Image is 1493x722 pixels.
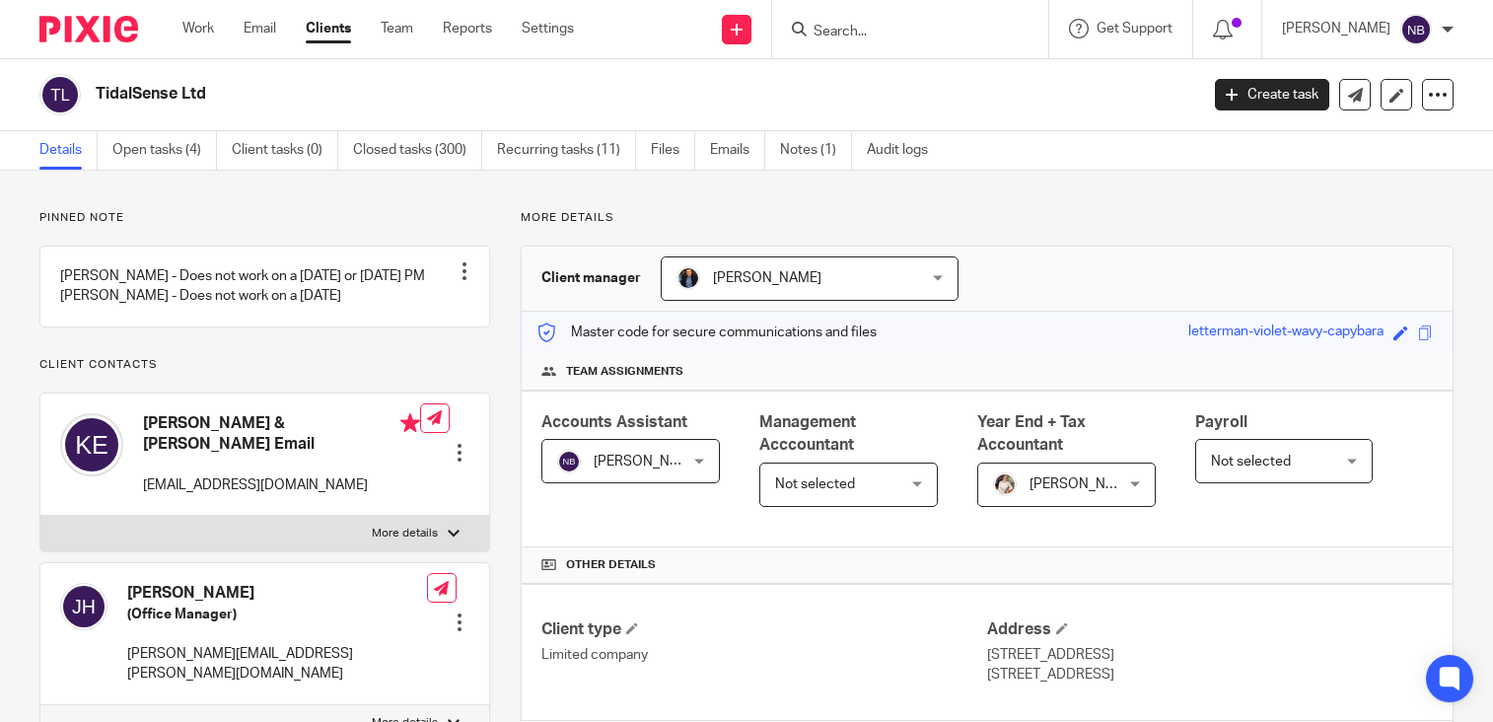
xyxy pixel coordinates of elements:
[443,19,492,38] a: Reports
[39,16,138,42] img: Pixie
[987,619,1433,640] h4: Address
[594,455,702,469] span: [PERSON_NAME]
[713,271,821,285] span: [PERSON_NAME]
[536,323,877,342] p: Master code for secure communications and files
[1097,22,1173,36] span: Get Support
[522,19,574,38] a: Settings
[541,645,987,665] p: Limited company
[39,74,81,115] img: svg%3E
[541,414,687,430] span: Accounts Assistant
[96,84,967,105] h2: TidalSense Ltd
[1282,19,1390,38] p: [PERSON_NAME]
[993,472,1017,496] img: Kayleigh%20Henson.jpeg
[232,131,338,170] a: Client tasks (0)
[143,475,420,495] p: [EMAIL_ADDRESS][DOMAIN_NAME]
[60,413,123,476] img: svg%3E
[1030,477,1138,491] span: [PERSON_NAME]
[497,131,636,170] a: Recurring tasks (11)
[676,266,700,290] img: martin-hickman.jpg
[306,19,351,38] a: Clients
[541,619,987,640] h4: Client type
[127,605,427,624] h5: (Office Manager)
[775,477,855,491] span: Not selected
[1211,455,1291,469] span: Not selected
[244,19,276,38] a: Email
[780,131,852,170] a: Notes (1)
[1400,14,1432,45] img: svg%3E
[112,131,217,170] a: Open tasks (4)
[353,131,482,170] a: Closed tasks (300)
[987,665,1433,685] p: [STREET_ADDRESS]
[651,131,695,170] a: Files
[1195,414,1247,430] span: Payroll
[182,19,214,38] a: Work
[759,414,856,453] span: Management Acccountant
[710,131,765,170] a: Emails
[566,557,656,573] span: Other details
[39,131,98,170] a: Details
[127,583,427,604] h4: [PERSON_NAME]
[60,583,107,630] img: svg%3E
[143,413,420,456] h4: [PERSON_NAME] & [PERSON_NAME] Email
[1188,322,1384,344] div: letterman-violet-wavy-capybara
[557,450,581,473] img: svg%3E
[127,644,427,685] p: [PERSON_NAME][EMAIL_ADDRESS][PERSON_NAME][DOMAIN_NAME]
[812,24,989,41] input: Search
[566,364,683,380] span: Team assignments
[1215,79,1329,110] a: Create task
[39,210,490,226] p: Pinned note
[39,357,490,373] p: Client contacts
[541,268,641,288] h3: Client manager
[381,19,413,38] a: Team
[867,131,943,170] a: Audit logs
[521,210,1454,226] p: More details
[987,645,1433,665] p: [STREET_ADDRESS]
[400,413,420,433] i: Primary
[372,526,438,541] p: More details
[977,414,1086,453] span: Year End + Tax Accountant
